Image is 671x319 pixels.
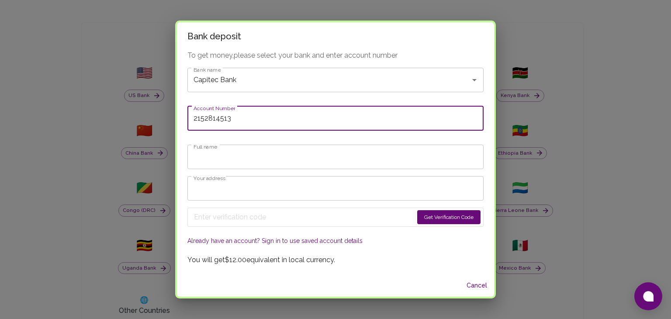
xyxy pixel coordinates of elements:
[187,255,484,265] p: You will get $12.00 equivalent in local currency.
[417,210,481,224] button: Get Verification Code
[194,66,221,73] label: Bank name
[187,50,484,61] p: To get money, please select your bank and enter account number
[177,22,494,50] h2: Bank deposit
[194,143,217,150] label: Full name
[187,236,363,245] button: Already have an account? Sign in to use saved account details
[634,282,662,310] button: Open chat window
[194,104,235,112] label: Account Number
[463,277,491,294] button: Cancel
[194,210,413,224] input: Enter verification code
[194,174,225,182] label: Your address
[468,74,481,86] button: Open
